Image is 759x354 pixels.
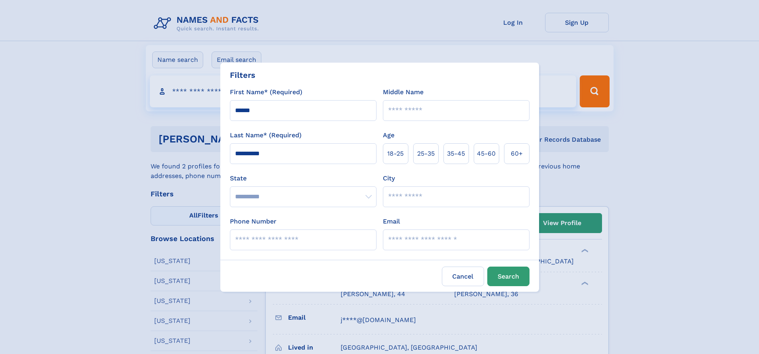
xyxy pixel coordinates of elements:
label: Phone Number [230,217,277,226]
span: 25‑35 [417,149,435,158]
label: State [230,174,377,183]
span: 60+ [511,149,523,158]
label: Middle Name [383,87,424,97]
span: 35‑45 [447,149,465,158]
button: Search [487,267,530,286]
label: Age [383,131,394,140]
span: 45‑60 [477,149,496,158]
label: First Name* (Required) [230,87,302,97]
label: Cancel [442,267,484,286]
label: Last Name* (Required) [230,131,302,140]
label: City [383,174,395,183]
span: 18‑25 [387,149,404,158]
div: Filters [230,69,255,81]
label: Email [383,217,400,226]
